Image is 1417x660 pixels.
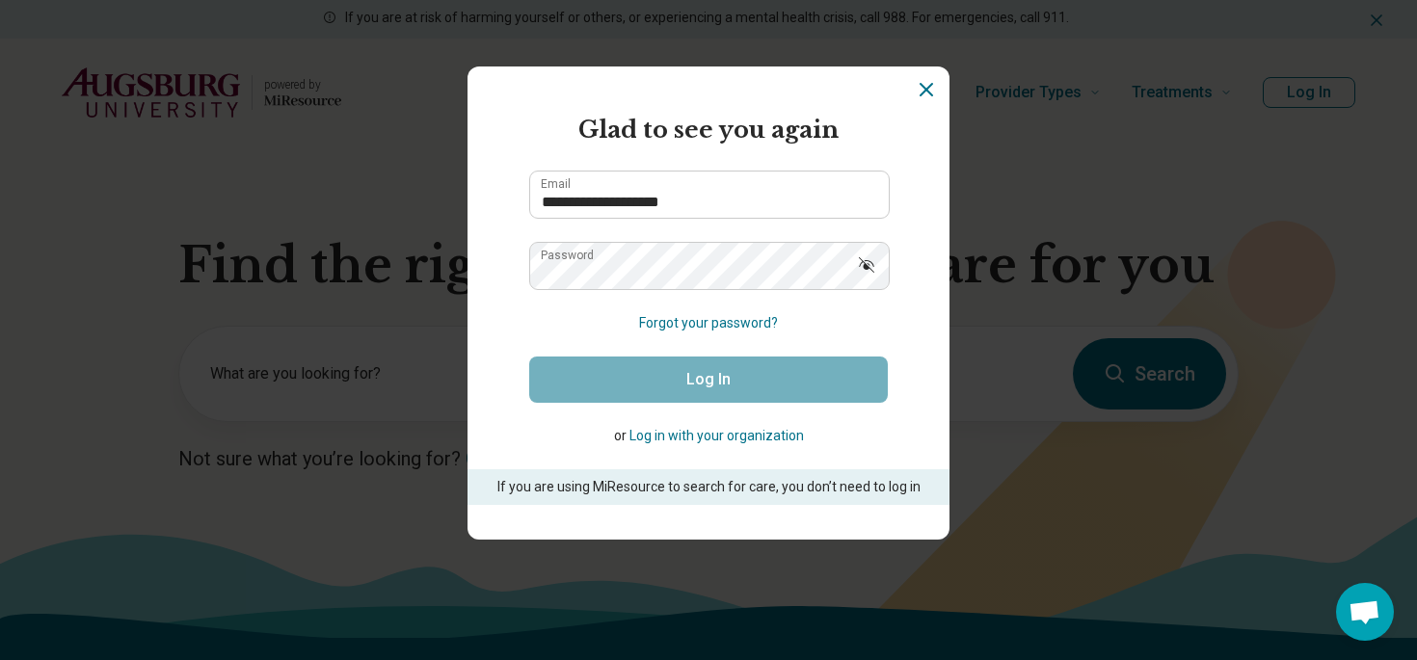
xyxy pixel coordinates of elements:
[468,66,949,540] section: Login Dialog
[915,78,938,101] button: Dismiss
[529,356,888,403] button: Log In
[529,426,888,446] p: or
[629,426,804,446] button: Log in with your organization
[845,242,888,288] button: Show password
[541,250,594,261] label: Password
[541,178,571,190] label: Email
[495,477,922,497] p: If you are using MiResource to search for care, you don’t need to log in
[639,313,778,333] button: Forgot your password?
[529,113,888,147] h2: Glad to see you again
